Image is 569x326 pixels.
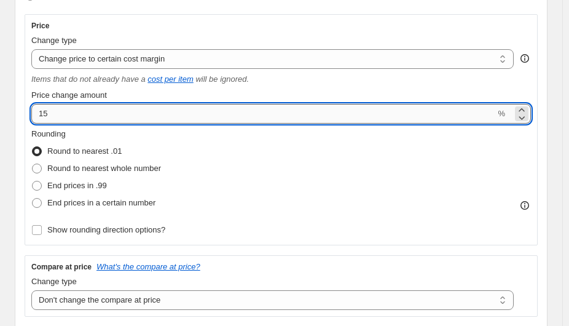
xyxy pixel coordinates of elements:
[31,21,49,31] h3: Price
[47,164,161,173] span: Round to nearest whole number
[195,74,249,84] i: will be ignored.
[498,109,505,118] span: %
[31,104,495,124] input: 50
[47,181,107,190] span: End prices in .99
[31,36,77,45] span: Change type
[31,262,92,272] h3: Compare at price
[96,262,200,271] button: What's the compare at price?
[31,90,107,100] span: Price change amount
[519,52,531,65] div: help
[31,129,66,138] span: Rounding
[47,198,155,207] span: End prices in a certain number
[47,225,165,234] span: Show rounding direction options?
[47,146,122,156] span: Round to nearest .01
[31,74,146,84] i: Items that do not already have a
[147,74,193,84] a: cost per item
[31,277,77,286] span: Change type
